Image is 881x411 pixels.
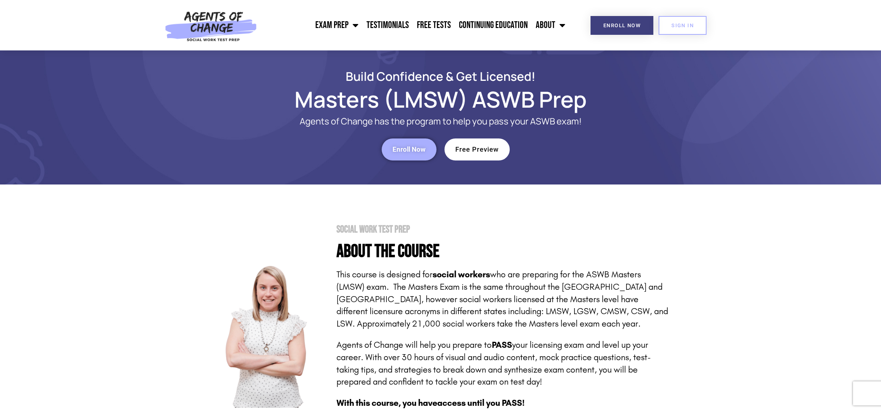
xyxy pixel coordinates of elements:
a: Free Preview [445,138,510,160]
a: Enroll Now [382,138,436,160]
p: Agents of Change will help you prepare to your licensing exam and level up your career. With over... [336,339,669,388]
p: Agents of Change has the program to help you pass your ASWB exam! [244,116,637,126]
h1: Masters (LMSW) ASWB Prep [212,90,669,108]
h2: Social Work Test Prep [336,225,669,235]
a: Exam Prep [311,15,362,35]
strong: PASS [492,340,512,350]
a: Testimonials [362,15,413,35]
a: Continuing Education [455,15,532,35]
span: Free Preview [455,146,499,153]
strong: social workers [432,269,490,280]
span: Enroll Now [392,146,426,153]
span: SIGN IN [671,23,694,28]
h4: About the Course [336,243,669,261]
span: access until you PASS! [437,398,525,408]
span: Enroll Now [603,23,641,28]
a: SIGN IN [659,16,707,35]
span: With this course, you have [336,398,437,408]
a: Enroll Now [591,16,653,35]
a: Free Tests [413,15,455,35]
h2: Build Confidence & Get Licensed! [212,70,669,82]
p: This course is designed for who are preparing for the ASWB Masters (LMSW) exam. The Masters Exam ... [336,269,669,330]
a: About [532,15,569,35]
nav: Menu [261,15,569,35]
